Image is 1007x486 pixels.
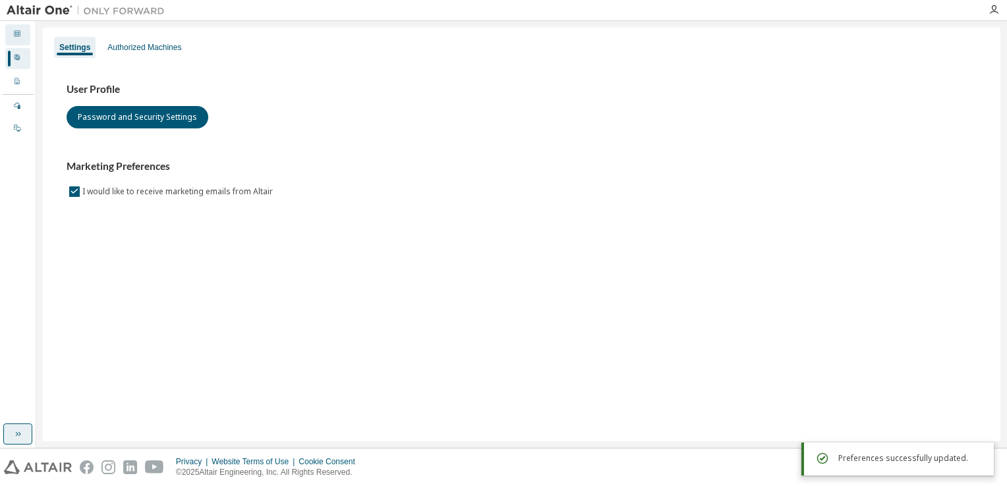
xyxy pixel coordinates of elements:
h3: Marketing Preferences [67,160,977,173]
div: Company Profile [5,72,30,93]
button: Password and Security Settings [67,106,208,128]
div: User Profile [5,48,30,69]
label: I would like to receive marketing emails from Altair [82,184,275,200]
p: © 2025 Altair Engineering, Inc. All Rights Reserved. [176,467,363,478]
img: linkedin.svg [123,460,137,474]
div: Privacy [176,456,212,467]
div: Managed [5,96,30,117]
div: Authorized Machines [107,42,181,53]
img: facebook.svg [80,460,94,474]
div: Cookie Consent [299,456,362,467]
div: Dashboard [5,24,30,45]
img: instagram.svg [101,460,115,474]
div: On Prem [5,119,30,140]
img: altair_logo.svg [4,460,72,474]
div: Website Terms of Use [212,456,299,467]
h3: User Profile [67,83,977,96]
img: Altair One [7,4,171,17]
div: Preferences successfully updated. [838,450,983,466]
img: youtube.svg [145,460,164,474]
div: Settings [59,42,90,53]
